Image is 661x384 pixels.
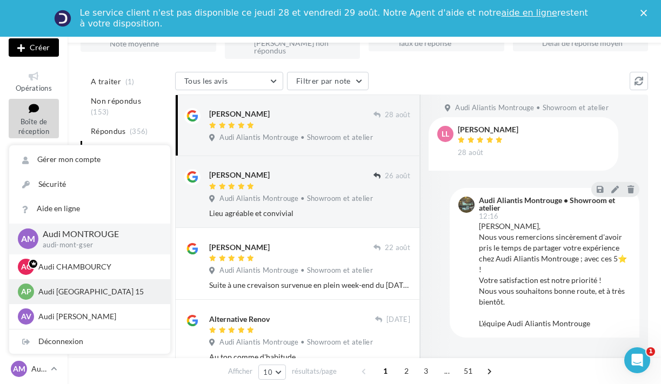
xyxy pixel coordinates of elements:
button: Créer [9,38,59,57]
button: Tous les avis [175,72,283,90]
span: AV [21,311,31,322]
span: AC [21,261,31,272]
span: 10 [263,368,272,376]
div: [PERSON_NAME], Nous vous remercions sincèrement d'avoir pris le temps de partager votre expérienc... [479,221,631,329]
p: Audi MONTROUGE [31,363,46,374]
a: Visibilité en ligne [9,143,59,179]
iframe: Intercom live chat [624,347,650,373]
span: 3 [417,362,435,380]
div: Fermer [640,10,651,16]
div: Audi Aliantis Montrouge • Showroom et atelier [479,197,629,212]
span: 1 [646,347,655,356]
span: Opérations [16,84,52,92]
a: aide en ligne [501,8,557,18]
span: LL [442,129,449,139]
div: [PERSON_NAME] [458,126,518,133]
span: 28 août [385,110,410,120]
span: A traiter [91,76,121,87]
span: ... [438,362,456,380]
div: Le service client n'est pas disponible ce jeudi 28 et vendredi 29 août. Notre Agent d'aide et not... [80,8,590,29]
div: [PERSON_NAME] [209,242,270,253]
div: [PERSON_NAME] [209,170,270,180]
img: Profile image for Service-Client [54,10,71,27]
span: AM [13,363,25,374]
span: (1) [125,77,135,86]
span: Audi Aliantis Montrouge • Showroom et atelier [219,338,373,347]
span: Répondus [91,126,126,137]
div: Suite à une crevaison survenue en plein week-end du [DATE], j’ai eu la chance d’être pris en char... [209,280,410,291]
div: Lieu agréable et convivial [209,208,410,219]
div: Déconnexion [9,329,170,354]
span: Audi Aliantis Montrouge • Showroom et atelier [219,194,373,204]
div: [PERSON_NAME] non répondus [254,39,352,55]
span: Audi Aliantis Montrouge • Showroom et atelier [219,133,373,143]
div: Nouvelle campagne [9,38,59,57]
span: [DATE] [386,315,410,325]
span: résultats/page [292,366,337,376]
button: 10 [258,365,286,380]
a: Gérer mon compte [9,147,170,172]
span: (153) [91,107,109,116]
span: 28 août [458,148,483,158]
a: Aide en ligne [9,197,170,221]
span: Audi Aliantis Montrouge • Showroom et atelier [219,266,373,275]
span: 26 août [385,171,410,181]
p: Audi MONTROUGE [43,228,153,240]
span: Audi Aliantis Montrouge • Showroom et atelier [455,103,609,113]
p: Audi CHAMBOURCY [38,261,157,272]
span: AP [21,286,31,297]
span: 2 [398,362,415,380]
p: Audi [GEOGRAPHIC_DATA] 15 [38,286,157,297]
a: Sécurité [9,172,170,197]
span: AM [21,233,35,245]
a: Opérations [9,68,59,95]
span: 12:16 [479,213,499,220]
span: Afficher [228,366,252,376]
a: Boîte de réception [9,99,59,138]
a: AM Audi MONTROUGE [9,359,59,379]
p: Audi [PERSON_NAME] [38,311,157,322]
div: Au top comme d'habitude [209,352,410,362]
p: audi-mont-gser [43,240,153,250]
span: 51 [459,362,477,380]
div: [PERSON_NAME] [209,109,270,119]
span: Tous les avis [184,76,228,85]
span: Non répondus [91,96,141,106]
span: 22 août [385,243,410,253]
div: Alternative Renov [209,314,270,325]
span: 1 [377,362,394,380]
button: Filtrer par note [287,72,369,90]
span: (356) [130,127,148,136]
span: Boîte de réception [18,117,49,136]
